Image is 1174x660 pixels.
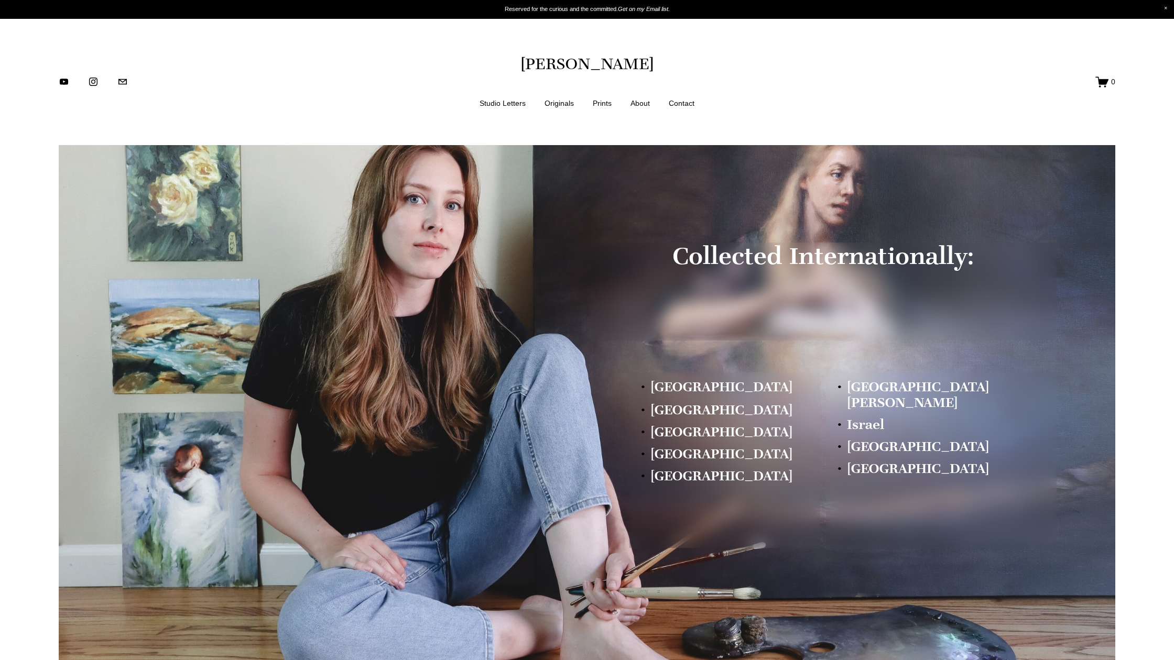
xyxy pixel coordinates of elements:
strong: [GEOGRAPHIC_DATA] [650,423,793,440]
strong: Collected Internationally: [673,240,974,271]
a: 0 items in cart [1095,75,1115,89]
strong: [GEOGRAPHIC_DATA] [847,438,990,455]
a: [PERSON_NAME] [520,53,654,73]
a: Originals [545,96,574,109]
strong: Israel [847,416,884,433]
a: YouTube [59,76,69,87]
a: instagram-unauth [88,76,99,87]
a: Studio Letters [480,96,526,109]
strong: [GEOGRAPHIC_DATA] [650,467,793,484]
a: jennifermariekeller@gmail.com [117,76,128,87]
strong: [GEOGRAPHIC_DATA] [650,401,793,418]
strong: [GEOGRAPHIC_DATA] [650,445,793,462]
strong: [GEOGRAPHIC_DATA] [847,460,990,477]
a: Contact [669,96,694,109]
span: 0 [1111,77,1115,86]
a: About [631,96,650,109]
a: Prints [593,96,612,109]
strong: [GEOGRAPHIC_DATA] [650,378,793,395]
strong: [GEOGRAPHIC_DATA][PERSON_NAME] [847,378,990,411]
